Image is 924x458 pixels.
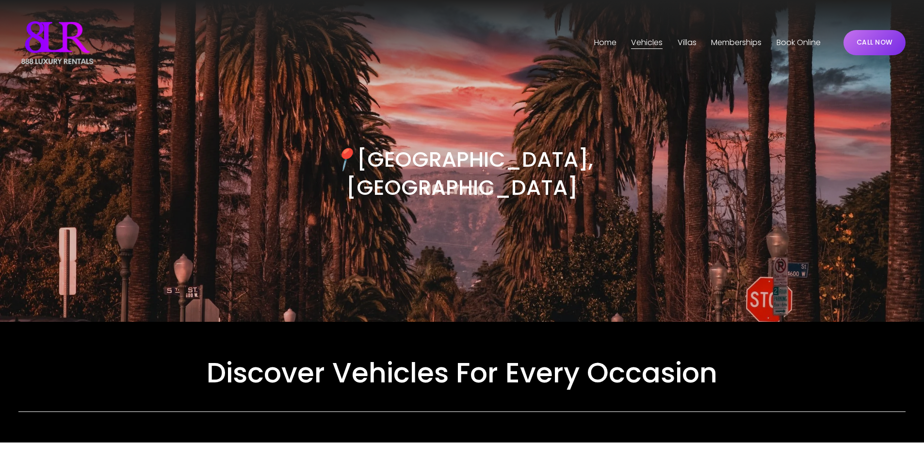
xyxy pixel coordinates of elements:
span: Villas [678,36,697,50]
img: Luxury Car &amp; Home Rentals For Every Occasion [18,18,96,67]
a: Memberships [711,35,762,50]
a: Home [594,35,616,50]
a: folder dropdown [678,35,697,50]
h2: Discover Vehicles For Every Occasion [18,355,906,391]
a: folder dropdown [631,35,663,50]
h3: [GEOGRAPHIC_DATA], [GEOGRAPHIC_DATA] [240,145,683,202]
em: 📍 [331,144,357,174]
span: Vehicles [631,36,663,50]
a: CALL NOW [843,30,906,55]
a: Book Online [777,35,821,50]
